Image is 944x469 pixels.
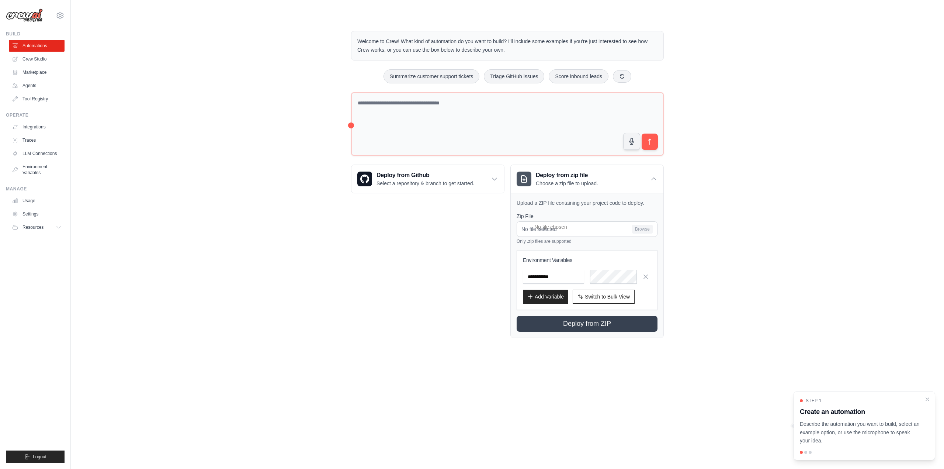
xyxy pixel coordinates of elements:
a: Traces [9,134,65,146]
p: Only .zip files are supported [517,238,657,244]
p: Select a repository & branch to get started. [376,180,474,187]
a: Environment Variables [9,161,65,179]
p: Upload a ZIP file containing your project code to deploy. [517,199,657,207]
button: Score inbound leads [549,69,608,83]
a: Integrations [9,121,65,133]
span: Resources [22,224,44,230]
button: Add Variable [523,290,568,304]
a: LLM Connections [9,148,65,159]
input: No file selected Browse [517,221,657,237]
span: Logout [33,454,46,460]
h3: Create an automation [800,407,920,417]
a: Marketplace [9,66,65,78]
span: Step 1 [806,398,822,404]
p: Welcome to Crew! What kind of automation do you want to build? I'll include some examples if you'... [357,37,657,54]
button: Logout [6,451,65,463]
a: Agents [9,80,65,92]
button: Resources [9,221,65,233]
div: Operate [6,112,65,118]
div: Build [6,31,65,37]
a: Usage [9,195,65,207]
span: Switch to Bulk View [585,293,630,300]
p: Choose a zip file to upload. [536,180,598,187]
a: Crew Studio [9,53,65,65]
button: Switch to Bulk View [573,290,635,304]
a: Automations [9,40,65,52]
button: Triage GitHub issues [484,69,544,83]
button: Close walkthrough [924,396,930,402]
h3: Deploy from Github [376,171,474,180]
iframe: Chat Widget [907,434,944,469]
img: Logo [6,8,43,23]
button: Summarize customer support tickets [383,69,479,83]
h3: Deploy from zip file [536,171,598,180]
button: Deploy from ZIP [517,316,657,332]
a: Settings [9,208,65,220]
h3: Environment Variables [523,256,651,264]
label: Zip File [517,213,657,220]
div: Manage [6,186,65,192]
p: Describe the automation you want to build, select an example option, or use the microphone to spe... [800,420,920,445]
a: Tool Registry [9,93,65,105]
